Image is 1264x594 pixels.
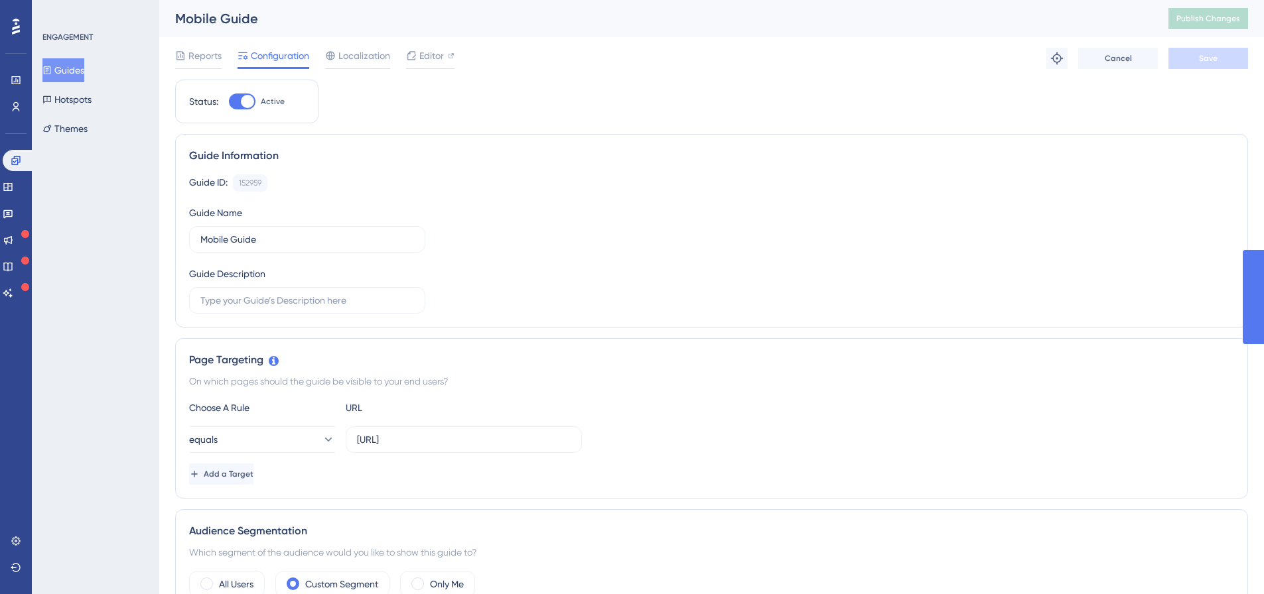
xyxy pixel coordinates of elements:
[189,432,218,447] span: equals
[188,48,222,64] span: Reports
[1168,48,1248,69] button: Save
[189,148,1234,164] div: Guide Information
[1105,53,1132,64] span: Cancel
[419,48,444,64] span: Editor
[346,400,492,416] div: URL
[175,9,1135,28] div: Mobile Guide
[1176,13,1240,24] span: Publish Changes
[357,432,571,447] input: yourwebsite.com/path
[239,178,261,188] div: 152959
[251,48,309,64] span: Configuration
[261,96,285,107] span: Active
[189,205,242,221] div: Guide Name
[189,266,265,282] div: Guide Description
[42,58,84,82] button: Guides
[219,576,253,592] label: All Users
[1208,542,1248,581] iframe: UserGuiding AI Assistant Launcher
[189,400,335,416] div: Choose A Rule
[189,174,228,192] div: Guide ID:
[338,48,390,64] span: Localization
[42,88,92,111] button: Hotspots
[1078,48,1158,69] button: Cancel
[204,469,253,479] span: Add a Target
[200,293,414,308] input: Type your Guide’s Description here
[189,463,253,485] button: Add a Target
[189,544,1234,560] div: Which segment of the audience would you like to show this guide to?
[200,232,414,247] input: Type your Guide’s Name here
[189,426,335,453] button: equals
[189,373,1234,389] div: On which pages should the guide be visible to your end users?
[189,352,1234,368] div: Page Targeting
[1168,8,1248,29] button: Publish Changes
[430,576,464,592] label: Only Me
[189,93,218,109] div: Status:
[42,32,93,42] div: ENGAGEMENT
[189,523,1234,539] div: Audience Segmentation
[1199,53,1218,64] span: Save
[305,576,378,592] label: Custom Segment
[42,117,88,141] button: Themes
